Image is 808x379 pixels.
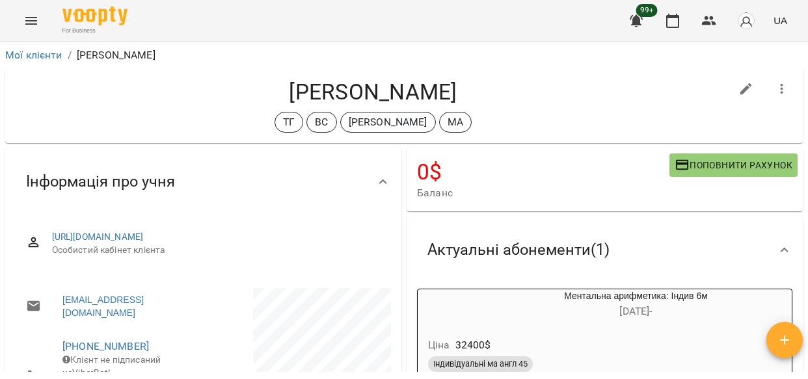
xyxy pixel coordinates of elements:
[774,14,787,27] span: UA
[349,114,427,130] p: [PERSON_NAME]
[5,49,62,61] a: Мої клієнти
[636,4,658,17] span: 99+
[62,340,149,352] a: [PHONE_NUMBER]
[52,244,381,257] span: Особистий кабінет клієнта
[52,231,144,242] a: [URL][DOMAIN_NAME]
[675,157,792,173] span: Поповнити рахунок
[62,7,128,25] img: Voopty Logo
[417,185,669,201] span: Баланс
[428,336,450,354] h6: Ціна
[427,240,610,260] span: Актуальні абонементи ( 1 )
[737,12,755,30] img: avatar_s.png
[62,27,128,35] span: For Business
[340,112,436,133] div: [PERSON_NAME]
[306,112,336,133] div: ВС
[448,114,463,130] p: МА
[5,47,803,63] nav: breadcrumb
[428,358,533,370] span: Індивідуальні ма англ 45
[68,47,72,63] li: /
[283,114,295,130] p: ТГ
[455,337,491,353] p: 32400 $
[315,114,328,130] p: ВС
[669,153,798,177] button: Поповнити рахунок
[62,354,161,378] span: Клієнт не підписаний на ViberBot!
[275,112,303,133] div: ТГ
[439,112,472,133] div: МА
[768,8,792,33] button: UA
[418,289,480,320] div: Ментальна арифметика: Індив 6м
[62,293,191,319] a: [EMAIL_ADDRESS][DOMAIN_NAME]
[619,305,652,317] span: [DATE] -
[16,79,731,105] h4: [PERSON_NAME]
[77,47,155,63] p: [PERSON_NAME]
[480,289,792,320] div: Ментальна арифметика: Індив 6м
[16,5,47,36] button: Menu
[5,148,401,215] div: Інформація про учня
[417,159,669,185] h4: 0 $
[26,172,175,192] span: Інформація про учня
[407,216,803,283] div: Актуальні абонементи(1)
